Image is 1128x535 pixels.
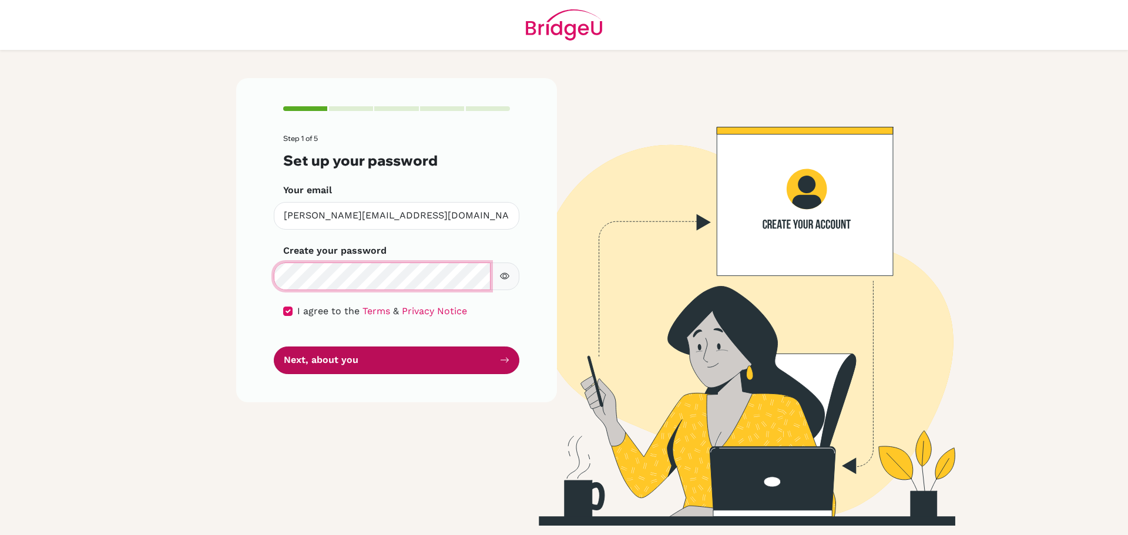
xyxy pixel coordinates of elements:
[397,78,1066,526] img: Create your account
[274,202,519,230] input: Insert your email*
[283,244,387,258] label: Create your password
[283,134,318,143] span: Step 1 of 5
[402,305,467,317] a: Privacy Notice
[283,152,510,169] h3: Set up your password
[362,305,390,317] a: Terms
[393,305,399,317] span: &
[283,183,332,197] label: Your email
[274,346,519,374] button: Next, about you
[297,305,360,317] span: I agree to the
